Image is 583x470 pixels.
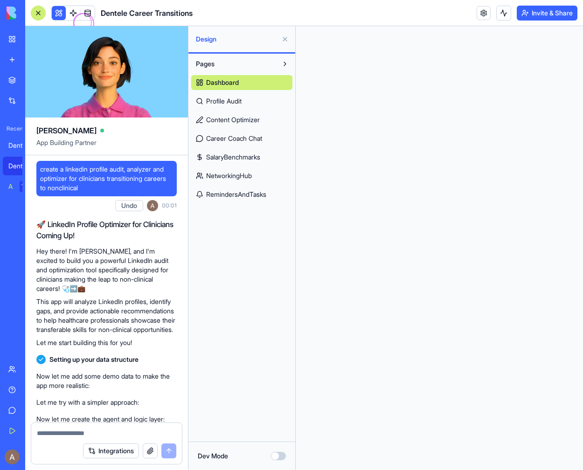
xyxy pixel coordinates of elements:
[36,338,177,347] p: Let me start building this for you!
[8,141,35,150] div: Dentele Group Client Portal
[198,451,228,461] label: Dev Mode
[49,355,139,364] span: Setting up your data structure
[206,190,266,199] span: RemindersAndTasks
[191,75,292,90] a: Dashboard
[3,177,40,196] a: AI Logo GeneratorTRY
[36,297,177,334] p: This app will analyze LinkedIn profiles, identify gaps, and provide actionable recommendations to...
[7,7,64,20] img: logo
[36,219,177,241] h2: 🚀 LinkedIn Profile Optimizer for Clinicians Coming Up!
[206,97,242,106] span: Profile Audit
[191,112,292,127] a: Content Optimizer
[36,125,97,136] span: [PERSON_NAME]
[191,94,292,109] a: Profile Audit
[8,182,13,191] div: AI Logo Generator
[191,131,292,146] a: Career Coach Chat
[206,115,260,124] span: Content Optimizer
[191,187,292,202] a: RemindersAndTasks
[517,6,577,21] button: Invite & Share
[196,59,215,69] span: Pages
[8,161,35,171] div: Dentele Career Transitions
[36,398,177,407] p: Let me try with a simpler approach:
[36,247,177,293] p: Hey there! I'm [PERSON_NAME], and I'm excited to build you a powerful LinkedIn audit and optimiza...
[101,7,193,19] span: Dentele Career Transitions
[20,181,35,192] div: TRY
[5,449,20,464] img: ACg8ocJV6D3_6rN2XWQ9gC4Su6cEn1tsy63u5_3HgxpMOOOGh7gtYg=s96-c
[191,56,278,71] button: Pages
[36,138,177,155] span: App Building Partner
[206,152,260,162] span: SalaryBenchmarks
[3,157,40,175] a: Dentele Career Transitions
[3,136,40,155] a: Dentele Group Client Portal
[36,372,177,390] p: Now let me add some demo data to make the app more realistic:
[206,171,252,180] span: NetworkingHub
[162,202,177,209] span: 00:01
[40,165,173,193] span: create a linkedin profile audit, analyzer and optimizer for clinicians transitioning careers to n...
[83,443,139,458] button: Integrations
[115,200,143,211] button: Undo
[147,200,158,211] img: ACg8ocJV6D3_6rN2XWQ9gC4Su6cEn1tsy63u5_3HgxpMOOOGh7gtYg=s96-c
[36,415,177,424] p: Now let me create the agent and logic layer:
[191,150,292,165] a: SalaryBenchmarks
[196,35,278,44] span: Design
[206,134,262,143] span: Career Coach Chat
[191,168,292,183] a: NetworkingHub
[3,125,22,132] span: Recent
[206,78,239,87] span: Dashboard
